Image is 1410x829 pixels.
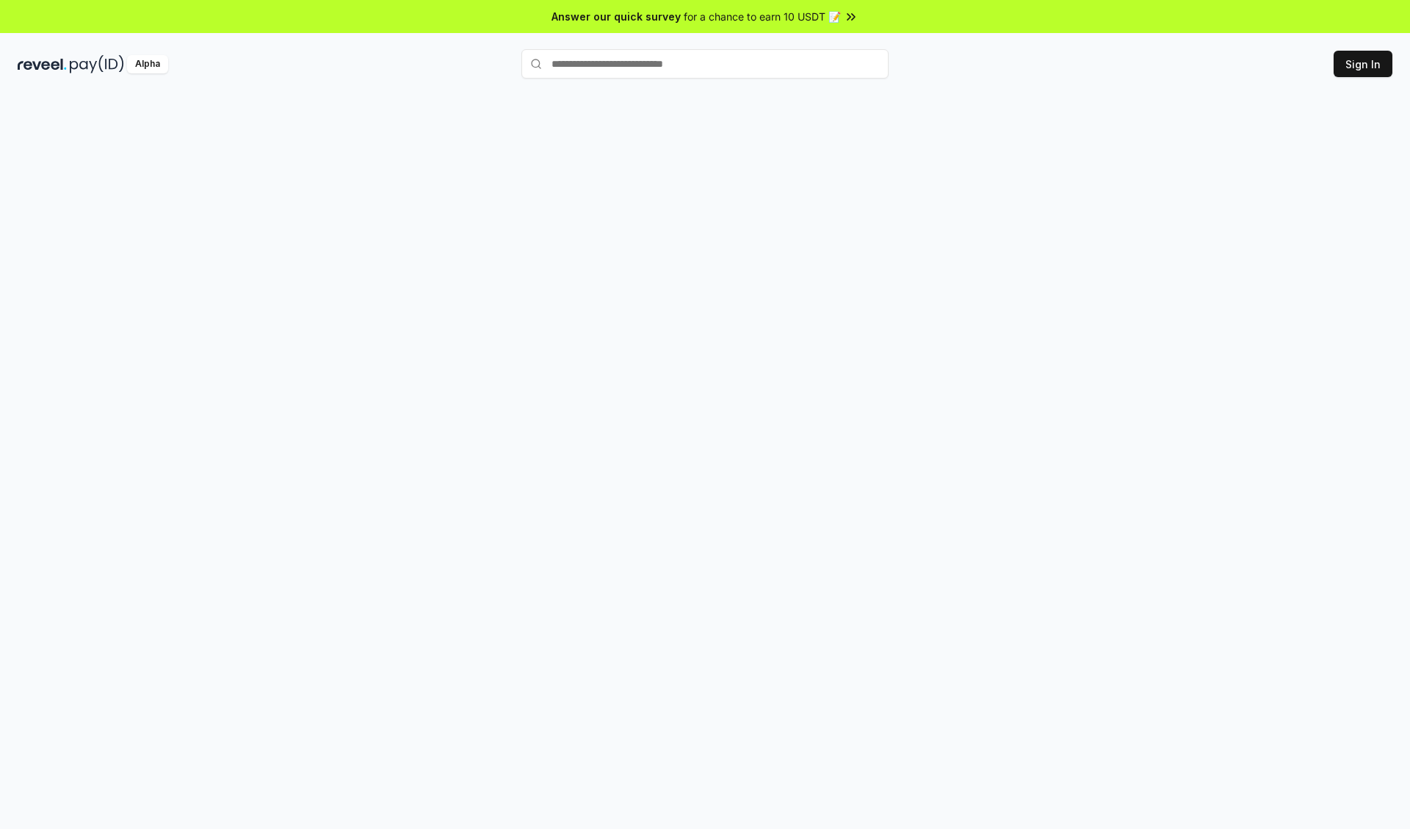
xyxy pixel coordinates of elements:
div: Alpha [127,55,168,73]
img: reveel_dark [18,55,67,73]
button: Sign In [1334,51,1392,77]
span: for a chance to earn 10 USDT 📝 [684,9,841,24]
span: Answer our quick survey [552,9,681,24]
img: pay_id [70,55,124,73]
